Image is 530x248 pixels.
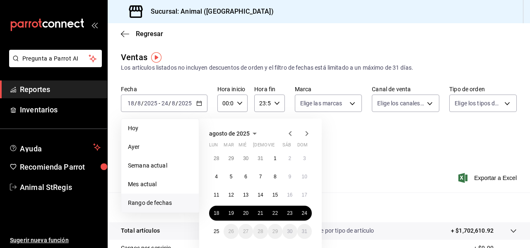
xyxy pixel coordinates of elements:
abbr: 5 de agosto de 2025 [230,174,233,180]
button: 1 de agosto de 2025 [268,151,282,166]
abbr: martes [224,142,234,151]
span: Elige los canales de venta [377,99,424,107]
input: ---- [144,100,158,107]
span: Elige las marcas [300,99,342,107]
label: Hora fin [254,86,284,92]
button: 31 de julio de 2025 [253,151,267,166]
button: 10 de agosto de 2025 [297,169,312,184]
span: Ayuda [20,142,90,152]
abbr: 14 de agosto de 2025 [258,192,263,198]
a: Pregunta a Parrot AI [6,60,102,69]
label: Tipo de orden [449,86,517,92]
button: agosto de 2025 [209,129,260,139]
abbr: 3 de agosto de 2025 [303,156,306,161]
span: Rango de fechas [128,199,192,207]
span: / [141,100,144,107]
abbr: 15 de agosto de 2025 [272,192,278,198]
button: 8 de agosto de 2025 [268,169,282,184]
button: 29 de agosto de 2025 [268,224,282,239]
abbr: 8 de agosto de 2025 [274,174,277,180]
abbr: 4 de agosto de 2025 [215,174,218,180]
span: Regresar [136,30,163,38]
abbr: 30 de agosto de 2025 [287,229,292,234]
button: 29 de julio de 2025 [224,151,238,166]
label: Fecha [121,86,207,92]
abbr: 22 de agosto de 2025 [272,210,278,216]
span: / [176,100,178,107]
button: 17 de agosto de 2025 [297,187,312,202]
input: ---- [178,100,192,107]
abbr: 19 de agosto de 2025 [228,210,234,216]
span: Animal StRegis [20,182,101,193]
abbr: 10 de agosto de 2025 [302,174,307,180]
input: -- [137,100,141,107]
input: -- [127,100,135,107]
abbr: 18 de agosto de 2025 [214,210,219,216]
label: Marca [295,86,362,92]
button: 30 de julio de 2025 [238,151,253,166]
p: Total artículos [121,226,160,235]
label: Hora inicio [217,86,248,92]
abbr: 2 de agosto de 2025 [288,156,291,161]
button: 25 de agosto de 2025 [209,224,224,239]
abbr: viernes [268,142,275,151]
abbr: 28 de agosto de 2025 [258,229,263,234]
div: Ventas [121,51,147,63]
button: 26 de agosto de 2025 [224,224,238,239]
span: - [159,100,160,107]
span: agosto de 2025 [209,130,250,137]
button: 23 de agosto de 2025 [282,206,297,221]
button: Regresar [121,30,163,38]
abbr: lunes [209,142,218,151]
abbr: 29 de julio de 2025 [228,156,234,161]
button: 28 de julio de 2025 [209,151,224,166]
abbr: 27 de agosto de 2025 [243,229,248,234]
label: Canal de venta [372,86,439,92]
abbr: miércoles [238,142,246,151]
p: + $1,702,610.92 [451,226,494,235]
span: Semana actual [128,161,192,170]
abbr: 30 de julio de 2025 [243,156,248,161]
button: 24 de agosto de 2025 [297,206,312,221]
span: Pregunta a Parrot AI [22,54,89,63]
abbr: 25 de agosto de 2025 [214,229,219,234]
abbr: 23 de agosto de 2025 [287,210,292,216]
span: Inventarios [20,104,101,115]
abbr: 6 de agosto de 2025 [244,174,247,180]
button: 5 de agosto de 2025 [224,169,238,184]
button: 19 de agosto de 2025 [224,206,238,221]
abbr: 12 de agosto de 2025 [228,192,234,198]
abbr: domingo [297,142,308,151]
abbr: 11 de agosto de 2025 [214,192,219,198]
span: Ayer [128,143,192,151]
abbr: 24 de agosto de 2025 [302,210,307,216]
abbr: 31 de agosto de 2025 [302,229,307,234]
abbr: 9 de agosto de 2025 [288,174,291,180]
span: / [135,100,137,107]
abbr: 13 de agosto de 2025 [243,192,248,198]
abbr: 20 de agosto de 2025 [243,210,248,216]
span: Sugerir nueva función [10,236,101,245]
span: Reportes [20,84,101,95]
button: 20 de agosto de 2025 [238,206,253,221]
img: Tooltip marker [151,52,161,63]
button: 16 de agosto de 2025 [282,187,297,202]
div: Los artículos listados no incluyen descuentos de orden y el filtro de fechas está limitado a un m... [121,63,517,72]
button: 4 de agosto de 2025 [209,169,224,184]
abbr: 26 de agosto de 2025 [228,229,234,234]
button: 27 de agosto de 2025 [238,224,253,239]
button: 9 de agosto de 2025 [282,169,297,184]
abbr: 17 de agosto de 2025 [302,192,307,198]
abbr: 31 de julio de 2025 [258,156,263,161]
button: 18 de agosto de 2025 [209,206,224,221]
button: 3 de agosto de 2025 [297,151,312,166]
button: open_drawer_menu [91,22,98,28]
abbr: 16 de agosto de 2025 [287,192,292,198]
button: 13 de agosto de 2025 [238,187,253,202]
abbr: sábado [282,142,291,151]
span: Hoy [128,124,192,133]
abbr: jueves [253,142,302,151]
button: Exportar a Excel [460,173,517,183]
